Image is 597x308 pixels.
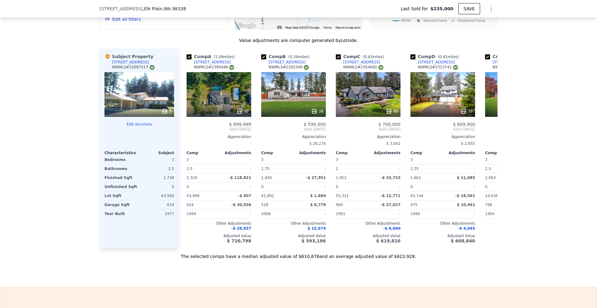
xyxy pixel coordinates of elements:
[485,150,517,155] div: Comp
[187,176,197,180] span: 2,326
[485,194,498,198] span: 24,636
[229,65,234,70] img: NWMLS Logo
[378,65,383,70] img: NWMLS Logo
[187,60,231,65] a: [STREET_ADDRESS]
[376,238,400,243] span: $ 619,810
[261,150,294,155] div: Comp
[336,134,400,139] div: Appreciation
[336,127,400,132] span: Sold [DATE]
[410,233,475,238] div: Adjusted Value
[231,203,251,207] span: -$ 30,936
[220,182,251,191] div: -
[336,164,367,173] div: 2
[237,108,249,114] div: 30
[458,226,475,231] span: -$ 4,045
[410,158,413,162] span: 3
[493,65,533,70] div: NWMLS # 2360689
[410,134,475,139] div: Appreciation
[423,19,447,23] text: Selected Comp
[458,3,480,14] button: SAVE
[369,182,400,191] div: -
[386,108,398,114] div: 40
[401,19,410,23] text: 98338
[306,176,326,180] span: -$ 27,951
[336,26,360,29] a: Report a map error
[378,122,400,127] span: $ 700,000
[410,127,475,132] span: Sold [DATE]
[343,65,383,70] div: NWMLS # 2354692
[104,182,138,191] div: Unfinished Sqft
[104,191,138,200] div: Lot Sqft
[141,209,174,218] div: 1977
[162,108,172,114] div: 1
[310,203,326,207] span: $ 6,779
[444,155,475,164] div: -
[294,150,326,155] div: Adjustments
[410,53,461,60] div: Comp D
[215,55,224,59] span: 1.09
[229,176,251,180] span: -$ 118,821
[187,164,218,173] div: 2.5
[369,209,400,218] div: -
[238,194,251,198] span: -$ 607
[187,194,200,198] span: 43,996
[336,150,368,155] div: Comp
[430,6,453,12] span: $235,000
[336,176,346,180] span: 1,952
[227,238,251,243] span: $ 720,798
[493,60,530,65] div: [STREET_ADDRESS]
[336,185,338,189] span: 0
[261,164,292,173] div: 1.75
[458,19,485,23] text: Unselected Comp
[485,2,497,15] button: Show Options
[443,150,475,155] div: Adjustments
[220,164,251,173] div: -
[310,194,326,198] span: $ 1,684
[418,65,458,70] div: NWMLS # 2313741
[304,122,326,127] span: $ 590,000
[485,233,550,238] div: Adjusted Value
[261,53,312,60] div: Comp B
[381,194,400,198] span: -$ 12,771
[343,60,380,65] div: [STREET_ADDRESS]
[261,176,272,180] span: 1,940
[485,203,492,207] span: 798
[141,173,174,182] div: 1,738
[104,155,138,164] div: Bedrooms
[104,173,138,182] div: Finished Sqft
[460,108,473,114] div: 39
[410,60,455,65] a: [STREET_ADDRESS]
[485,60,530,65] a: [STREET_ADDRESS]
[485,127,550,132] span: Sold [DATE]
[461,141,475,146] span: $ 2,855
[401,6,431,12] span: Last Sold for
[261,203,268,207] span: 528
[336,194,349,198] span: 55,321
[261,209,292,218] div: 2008
[277,26,282,29] button: Keyboard shortcuts
[187,209,218,218] div: 1994
[410,150,443,155] div: Comp
[112,65,155,70] div: NWMLS # 22087517
[308,226,326,231] span: $ 22,674
[364,55,373,59] span: 0.43
[336,221,400,226] div: Other Adjustments
[485,209,516,218] div: 1994
[187,53,237,60] div: Comp A
[336,209,367,218] div: 1991
[139,150,174,155] div: Subject
[187,134,251,139] div: Appreciation
[295,164,326,173] div: -
[187,127,251,132] span: Sold [DATE]
[194,60,231,65] div: [STREET_ADDRESS]
[104,209,138,218] div: Year Built
[105,16,141,22] button: Edit all filters
[219,150,251,155] div: Adjustments
[368,150,400,155] div: Adjustments
[141,155,174,164] div: 3
[187,203,194,207] span: 924
[410,203,418,207] span: 475
[410,164,442,173] div: 2.25
[435,55,461,59] span: ( miles)
[261,60,306,65] a: [STREET_ADDRESS]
